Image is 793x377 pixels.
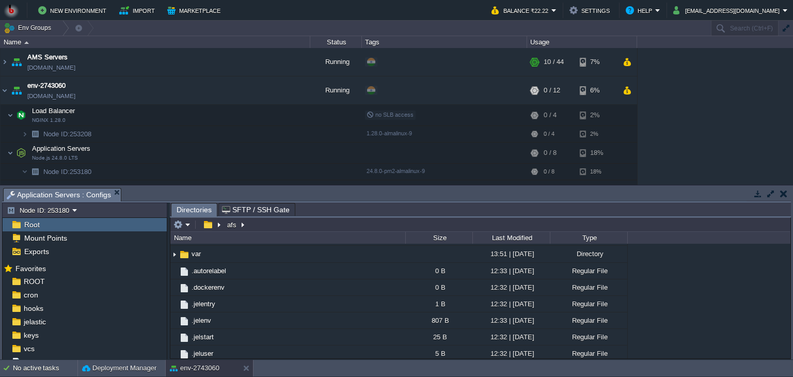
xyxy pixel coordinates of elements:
div: 25 B [405,329,472,345]
div: 12:33 | [DATE] [472,312,550,328]
a: Node ID:253208 [42,130,93,138]
img: AMDAwAAAACH5BAEAAAAALAAAAAABAAEAAAICRAEAOw== [170,345,179,362]
a: vcs [22,344,36,353]
div: Usage [528,36,637,48]
img: AMDAwAAAACH5BAEAAAAALAAAAAABAAEAAAICRAEAOw== [7,143,13,163]
img: AMDAwAAAACH5BAEAAAAALAAAAAABAAEAAAICRAEAOw== [170,263,179,279]
div: Running [310,76,362,104]
span: redeploy.conf [22,357,69,367]
span: SFTP / SSH Gate [222,203,290,216]
img: Bitss Techniques [4,3,19,18]
img: AMDAwAAAACH5BAEAAAAALAAAAAABAAEAAAICRAEAOw== [28,164,42,180]
span: Node ID: [43,130,70,138]
button: Balance ₹22.22 [491,4,551,17]
div: 0 / 8 [544,164,554,180]
div: 5 B [405,345,472,362]
button: Marketplace [167,4,224,17]
div: Name [1,36,310,48]
div: Last Modified [473,232,550,244]
a: [DOMAIN_NAME] [27,62,75,73]
div: 2% [580,126,613,142]
button: Deployment Manager [82,363,156,373]
a: jelastic [22,317,47,326]
a: env-2743060 [27,81,66,91]
div: Status [311,36,361,48]
a: .dockerenv [190,283,226,292]
div: Regular File [550,296,627,312]
span: Favorites [13,264,47,273]
a: .jelenv [190,316,213,325]
a: cron [22,290,40,300]
span: .jelentry [190,300,217,308]
img: AMDAwAAAACH5BAEAAAAALAAAAAABAAEAAAICRAEAOw== [14,143,28,163]
div: 0 B [405,263,472,279]
div: Regular File [550,279,627,295]
a: AMS Servers [27,52,68,62]
div: 12:32 | [DATE] [472,329,550,345]
button: New Environment [38,4,109,17]
a: keys [22,331,40,340]
div: 12:33 | [DATE] [472,263,550,279]
a: .jeluser [190,349,215,358]
a: [DOMAIN_NAME] [27,91,75,101]
div: Regular File [550,312,627,328]
img: AMDAwAAAACH5BAEAAAAALAAAAAABAAEAAAICRAEAOw== [1,76,9,104]
a: Mount Points [22,233,69,243]
div: 0 B [405,279,472,295]
span: 253208 [42,130,93,138]
div: 0 / 8 [544,143,557,163]
div: 13:51 | [DATE] [472,246,550,262]
img: AMDAwAAAACH5BAEAAAAALAAAAAABAAEAAAICRAEAOw== [179,316,190,327]
img: AMDAwAAAACH5BAEAAAAALAAAAAABAAEAAAICRAEAOw== [179,249,190,260]
div: 10 / 44 [544,48,564,76]
div: Size [406,232,472,244]
span: Node ID: [43,168,70,176]
div: Type [551,232,627,244]
img: AMDAwAAAACH5BAEAAAAALAAAAAABAAEAAAICRAEAOw== [9,76,24,104]
a: [TECHNICAL_ID] [51,184,106,192]
div: 12:32 | [DATE] [472,345,550,362]
img: AMDAwAAAACH5BAEAAAAALAAAAAABAAEAAAICRAEAOw== [170,246,179,262]
img: AMDAwAAAACH5BAEAAAAALAAAAAABAAEAAAICRAEAOw== [170,329,179,345]
button: Env Groups [4,21,55,35]
div: 18% [580,164,613,180]
img: AMDAwAAAACH5BAEAAAAALAAAAAABAAEAAAICRAEAOw== [170,312,179,328]
img: AMDAwAAAACH5BAEAAAAALAAAAAABAAEAAAICRAEAOw== [170,279,179,295]
img: AMDAwAAAACH5BAEAAAAALAAAAAABAAEAAAICRAEAOw== [179,349,190,360]
a: Application ServersNode.js 24.8.0 LTS [31,145,92,152]
div: 0 / 4 [544,126,554,142]
div: 0 / 4 [544,105,557,125]
a: hooks [22,304,45,313]
div: Directory [550,246,627,262]
span: Application Servers [31,144,92,153]
a: var [190,249,202,258]
span: ROOT [22,277,46,286]
div: 2% [580,105,613,125]
div: 1 B [405,296,472,312]
img: AMDAwAAAACH5BAEAAAAALAAAAAABAAEAAAICRAEAOw== [34,180,49,196]
img: AMDAwAAAACH5BAEAAAAALAAAAAABAAEAAAICRAEAOw== [1,48,9,76]
a: Exports [22,247,51,256]
span: .autorelabel [190,266,228,275]
button: afs [226,220,239,229]
img: AMDAwAAAACH5BAEAAAAALAAAAAABAAEAAAICRAEAOw== [28,180,34,196]
img: AMDAwAAAACH5BAEAAAAALAAAAAABAAEAAAICRAEAOw== [179,299,190,310]
div: Name [171,232,405,244]
img: AMDAwAAAACH5BAEAAAAALAAAAAABAAEAAAICRAEAOw== [28,126,42,142]
a: Load BalancerNGINX 1.28.0 [31,107,76,115]
div: Running [310,48,362,76]
button: Import [119,4,158,17]
div: Regular File [550,263,627,279]
span: Directories [177,203,212,216]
